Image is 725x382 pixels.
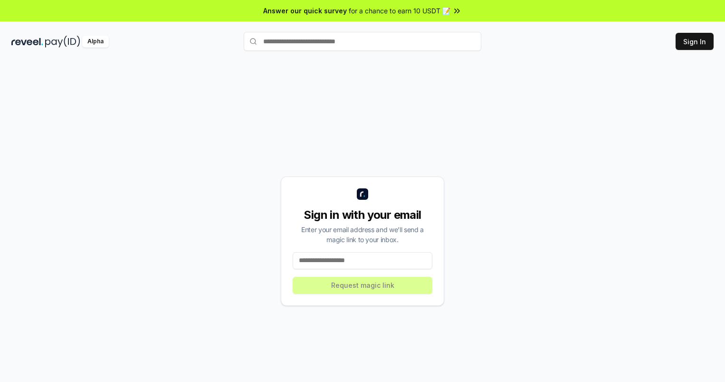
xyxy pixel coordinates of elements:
div: Sign in with your email [293,207,432,223]
button: Sign In [676,33,714,50]
img: reveel_dark [11,36,43,48]
span: Answer our quick survey [263,6,347,16]
img: pay_id [45,36,80,48]
div: Alpha [82,36,109,48]
span: for a chance to earn 10 USDT 📝 [349,6,450,16]
div: Enter your email address and we’ll send a magic link to your inbox. [293,225,432,245]
img: logo_small [357,188,368,200]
